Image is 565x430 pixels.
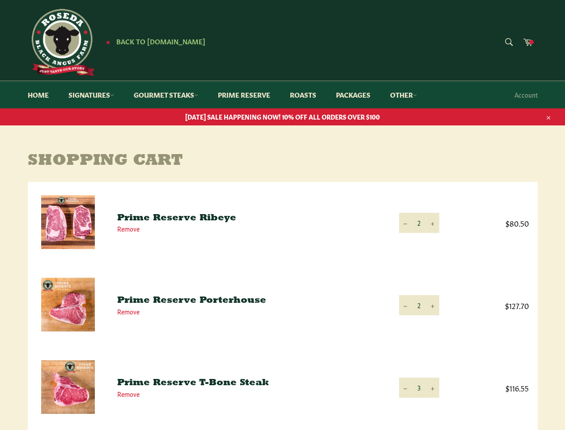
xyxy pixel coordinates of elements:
a: Gourmet Steaks [125,81,207,108]
span: Back to [DOMAIN_NAME] [116,36,205,46]
img: Prime Reserve T-Bone Steak [41,360,95,414]
a: Prime Reserve Porterhouse [117,296,266,305]
a: Remove [117,224,140,233]
span: $127.70 [457,300,529,310]
button: Reduce item quantity by one [399,295,412,315]
a: Remove [117,389,140,398]
a: Remove [117,307,140,316]
img: Prime Reserve Porterhouse [41,278,95,331]
button: Increase item quantity by one [426,295,439,315]
a: Prime Reserve T-Bone Steak [117,378,269,387]
a: Packages [327,81,379,108]
a: Home [19,81,58,108]
a: Prime Reserve [209,81,279,108]
a: ★ Back to [DOMAIN_NAME] [101,38,205,45]
span: $80.50 [457,218,529,228]
button: Increase item quantity by one [426,378,439,398]
span: ★ [106,38,110,45]
a: Roasts [281,81,325,108]
button: Increase item quantity by one [426,213,439,233]
img: Roseda Beef [28,9,95,76]
span: $116.55 [457,383,529,393]
a: Signatures [59,81,123,108]
button: Reduce item quantity by one [399,378,412,398]
a: Prime Reserve Ribeye [117,214,236,223]
h1: Shopping Cart [28,152,538,170]
a: Account [510,82,542,108]
button: Reduce item quantity by one [399,213,412,233]
a: Other [381,81,426,108]
img: Prime Reserve Ribeye [41,195,95,249]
